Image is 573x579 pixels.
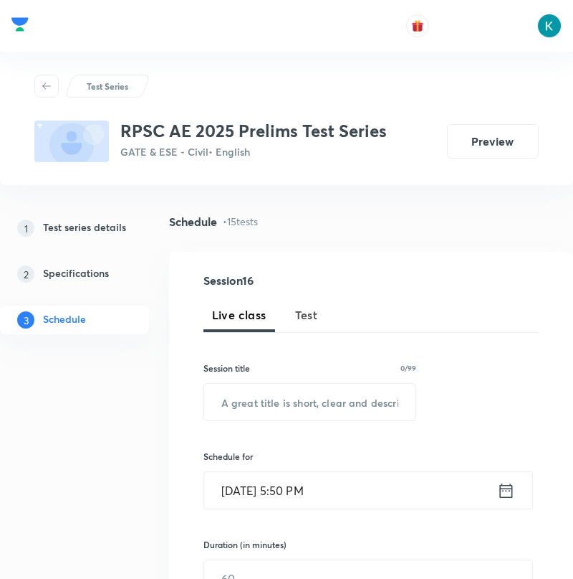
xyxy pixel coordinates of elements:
[447,124,539,159] button: Preview
[43,311,86,329] h5: Schedule
[87,80,128,93] p: Test Series
[223,214,258,229] p: • 15 tests
[411,19,424,32] img: avatar
[537,14,562,38] img: Devendra Bhardwaj
[43,265,109,283] h5: Specifications
[295,306,318,324] span: Test
[204,384,415,420] input: A great title is short, clear and descriptive
[203,275,375,286] h4: Session 16
[212,306,266,324] span: Live class
[34,121,109,162] img: fallback-thumbnail.png
[169,216,217,227] h4: Schedule
[11,14,29,35] img: Company Logo
[17,311,34,329] p: 3
[17,265,34,283] p: 2
[43,220,126,237] h5: Test series details
[203,538,286,551] h6: Duration (in minutes)
[17,220,34,237] p: 1
[203,362,250,375] h6: Session title
[203,450,416,463] h6: Schedule for
[120,121,387,141] h3: RPSC AE 2025 Prelims Test Series
[11,14,29,39] a: Company Logo
[120,144,387,159] p: GATE & ESE - Civil • English
[406,14,429,37] button: avatar
[400,364,416,372] p: 0/99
